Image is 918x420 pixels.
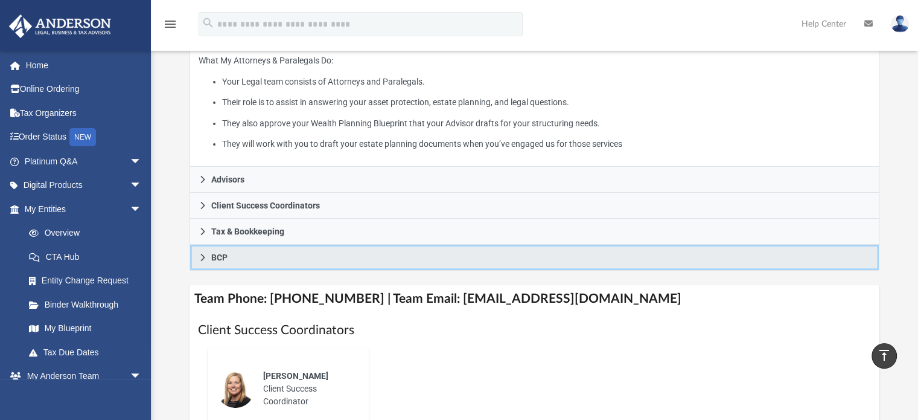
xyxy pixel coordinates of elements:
span: BCP [211,253,228,262]
a: Tax Organizers [8,101,160,125]
span: Advisors [211,175,244,184]
span: [PERSON_NAME] [263,371,328,381]
span: Client Success Coordinators [211,201,320,210]
i: vertical_align_top [877,348,891,363]
a: Digital Productsarrow_drop_down [8,173,160,198]
a: Advisors [190,167,880,193]
a: CTA Hub [17,245,160,269]
li: Their role is to assist in answering your asset protection, estate planning, and legal questions. [222,95,871,110]
h4: Team Phone: [PHONE_NUMBER] | Team Email: [EMAIL_ADDRESS][DOMAIN_NAME] [190,285,880,312]
div: NEW [69,128,96,146]
p: What My Attorneys & Paralegals Do: [199,53,871,152]
li: They also approve your Wealth Planning Blueprint that your Advisor drafts for your structuring ne... [222,116,871,131]
img: User Pic [891,15,909,33]
span: arrow_drop_down [130,149,154,174]
li: They will work with you to draft your estate planning documents when you’ve engaged us for those ... [222,137,871,152]
span: arrow_drop_down [130,364,154,389]
a: Tax Due Dates [17,340,160,364]
a: Home [8,53,160,77]
a: My Blueprint [17,317,154,341]
a: Binder Walkthrough [17,292,160,317]
div: Attorneys & Paralegals [190,45,880,167]
img: thumbnail [216,369,255,408]
span: Tax & Bookkeeping [211,227,284,236]
a: Entity Change Request [17,269,160,293]
a: My Entitiesarrow_drop_down [8,197,160,221]
a: Platinum Q&Aarrow_drop_down [8,149,160,173]
a: vertical_align_top [872,343,897,369]
li: Your Legal team consists of Attorneys and Paralegals. [222,74,871,89]
span: arrow_drop_down [130,173,154,198]
a: Order StatusNEW [8,125,160,150]
span: arrow_drop_down [130,197,154,222]
img: Anderson Advisors Platinum Portal [5,15,115,38]
a: Overview [17,221,160,245]
div: Client Success Coordinator [255,361,360,416]
a: Online Ordering [8,77,160,102]
h1: Client Success Coordinators [198,321,872,339]
a: Client Success Coordinators [190,193,880,219]
a: BCP [190,245,880,271]
i: search [202,16,215,30]
a: Tax & Bookkeeping [190,219,880,245]
a: My Anderson Teamarrow_drop_down [8,364,154,389]
a: menu [163,23,177,31]
i: menu [163,17,177,31]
